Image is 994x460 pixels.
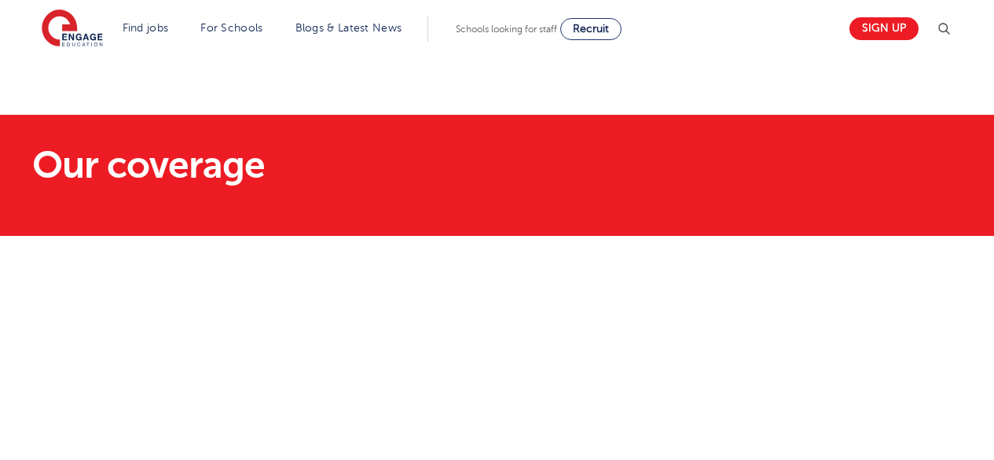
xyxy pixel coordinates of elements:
[456,24,557,35] span: Schools looking for staff
[123,22,169,34] a: Find jobs
[32,146,644,184] h1: Our coverage
[295,22,402,34] a: Blogs & Latest News
[573,23,609,35] span: Recruit
[849,17,919,40] a: Sign up
[560,18,622,40] a: Recruit
[200,22,262,34] a: For Schools
[42,9,103,49] img: Engage Education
